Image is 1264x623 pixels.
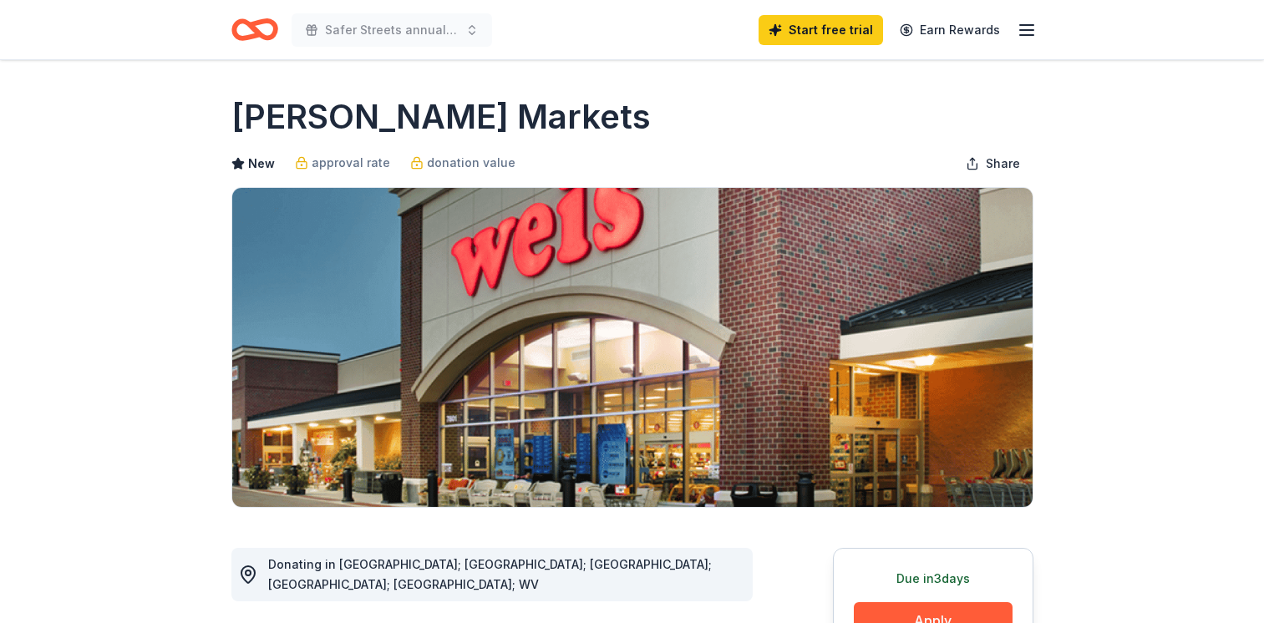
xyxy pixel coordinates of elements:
div: Due in 3 days [854,569,1013,589]
a: Start free trial [759,15,883,45]
span: Share [986,154,1020,174]
span: approval rate [312,153,390,173]
button: Share [952,147,1033,180]
img: Image for Weis Markets [232,188,1033,507]
span: New [248,154,275,174]
a: donation value [410,153,515,173]
span: Donating in [GEOGRAPHIC_DATA]; [GEOGRAPHIC_DATA]; [GEOGRAPHIC_DATA]; [GEOGRAPHIC_DATA]; [GEOGRAPH... [268,557,712,591]
a: approval rate [295,153,390,173]
button: Safer Streets annual car show [292,13,492,47]
a: Home [231,10,278,49]
a: Earn Rewards [890,15,1010,45]
h1: [PERSON_NAME] Markets [231,94,651,140]
span: donation value [427,153,515,173]
span: Safer Streets annual car show [325,20,459,40]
